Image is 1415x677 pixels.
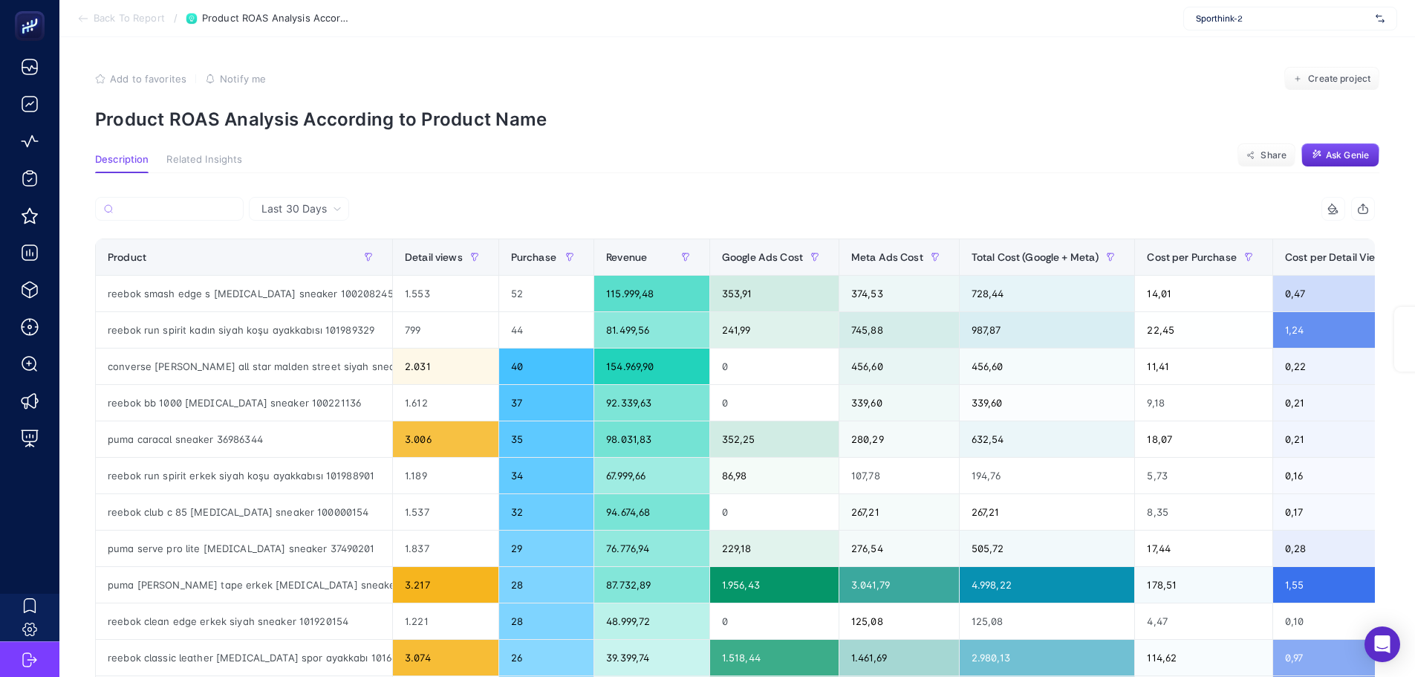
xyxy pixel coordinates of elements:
div: 48.999,72 [594,603,709,639]
div: 81.499,56 [594,312,709,348]
div: 1.612 [393,385,498,421]
div: 14,01 [1135,276,1272,311]
div: 456,60 [839,349,959,384]
div: 107,78 [839,458,959,493]
span: Sporthink-2 [1196,13,1370,25]
div: reebok smash edge s [MEDICAL_DATA] sneaker 100208245 [96,276,392,311]
span: Related Insights [166,154,242,166]
div: 3.041,79 [839,567,959,603]
div: reebok run spirit kadın siyah koşu ayakkabısı 101989329 [96,312,392,348]
span: Ask Genie [1326,149,1369,161]
div: 3.006 [393,421,498,457]
div: 11,41 [1135,349,1272,384]
div: 3.217 [393,567,498,603]
img: svg%3e [1376,11,1385,26]
div: 3.074 [393,640,498,676]
div: 87.732,89 [594,567,709,603]
span: Google Ads Cost [722,251,803,263]
div: converse [PERSON_NAME] all star malden street siyah sneaker a09226c [96,349,392,384]
span: Product [108,251,146,263]
div: 154.969,90 [594,349,709,384]
button: Add to favorites [95,73,186,85]
div: 4.998,22 [960,567,1135,603]
div: 280,29 [839,421,959,457]
div: 125,08 [960,603,1135,639]
span: Notify me [220,73,266,85]
div: 18,07 [1135,421,1272,457]
div: 267,21 [960,494,1135,530]
div: puma caracal sneaker 36986344 [96,421,392,457]
div: 17,44 [1135,531,1272,566]
div: 728,44 [960,276,1135,311]
div: 115.999,48 [594,276,709,311]
span: Cost per Detail Views [1285,251,1389,263]
span: Product ROAS Analysis According to Product Name [202,13,351,25]
div: 39.399,74 [594,640,709,676]
div: 125,08 [839,603,959,639]
span: / [174,12,178,24]
div: 2.031 [393,349,498,384]
div: 352,25 [710,421,839,457]
span: Meta Ads Cost [851,251,923,263]
div: 353,91 [710,276,839,311]
div: 4,47 [1135,603,1272,639]
div: 1.461,69 [839,640,959,676]
div: 267,21 [839,494,959,530]
div: 94.674,68 [594,494,709,530]
span: Add to favorites [110,73,186,85]
div: 0 [710,385,839,421]
div: reebok classic leather [MEDICAL_DATA] spor ayakkabı 101664943 [96,640,392,676]
div: 799 [393,312,498,348]
span: Share [1261,149,1286,161]
div: 1.553 [393,276,498,311]
div: 35 [499,421,593,457]
span: Total Cost (Google + Meta) [972,251,1099,263]
div: 0 [710,349,839,384]
div: 1.956,43 [710,567,839,603]
div: 1.837 [393,531,498,566]
div: 1.518,44 [710,640,839,676]
div: 28 [499,567,593,603]
button: Related Insights [166,154,242,173]
span: Detail views [405,251,463,263]
button: Notify me [205,73,266,85]
div: 9,18 [1135,385,1272,421]
button: Ask Genie [1301,143,1379,167]
div: 745,88 [839,312,959,348]
div: 632,54 [960,421,1135,457]
div: puma [PERSON_NAME] tape erkek [MEDICAL_DATA] sneaker 38638101 [96,567,392,603]
div: 76.776,94 [594,531,709,566]
div: 339,60 [839,385,959,421]
div: 8,35 [1135,494,1272,530]
div: 98.031,83 [594,421,709,457]
button: Share [1237,143,1295,167]
div: 2.980,13 [960,640,1135,676]
div: 52 [499,276,593,311]
div: 241,99 [710,312,839,348]
div: 114,62 [1135,640,1272,676]
div: 26 [499,640,593,676]
div: 1.221 [393,603,498,639]
div: 44 [499,312,593,348]
div: 194,76 [960,458,1135,493]
div: 0 [710,603,839,639]
input: Search [119,204,235,215]
span: Revenue [606,251,647,263]
div: Open Intercom Messenger [1364,626,1400,662]
div: reebok clean edge erkek siyah sneaker 101920154 [96,603,392,639]
div: 5,73 [1135,458,1272,493]
div: 276,54 [839,531,959,566]
div: 229,18 [710,531,839,566]
div: 28 [499,603,593,639]
div: reebok club c 85 [MEDICAL_DATA] sneaker 100000154 [96,494,392,530]
div: 22,45 [1135,312,1272,348]
div: 456,60 [960,349,1135,384]
div: reebok bb 1000 [MEDICAL_DATA] sneaker 100221136 [96,385,392,421]
span: Last 30 Days [261,201,327,216]
button: Description [95,154,149,173]
span: Purchase [511,251,556,263]
div: 40 [499,349,593,384]
div: 505,72 [960,531,1135,566]
div: 178,51 [1135,567,1272,603]
div: 0 [710,494,839,530]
